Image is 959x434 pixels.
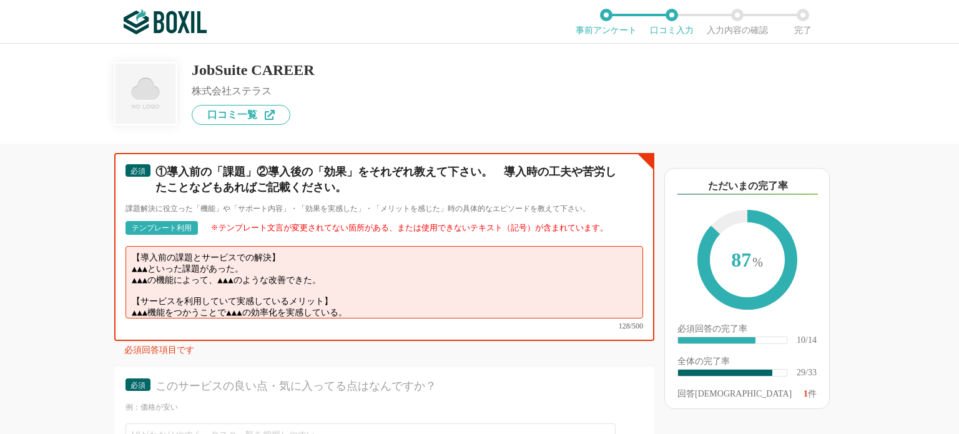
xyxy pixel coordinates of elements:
div: 128/500 [125,322,643,330]
span: 口コミ一覧 [207,110,257,120]
div: 件 [804,390,817,398]
div: 必須回答の完了率 [677,325,817,336]
a: 口コミ一覧 [192,105,290,125]
div: ፠テンプレート文言が変更されてない箇所がある、または使用できないテキスト（記号）が含まれています。 [210,223,608,233]
div: JobSuite CAREER [192,62,315,77]
div: 例：価格が安い [125,402,643,413]
div: 10/14 [797,336,817,345]
div: ​ [678,337,755,343]
div: 全体の完了率 [677,357,817,368]
li: 口コミ入力 [639,9,704,35]
div: ​ [678,370,772,376]
img: ボクシルSaaS_ロゴ [124,9,207,34]
span: % [752,255,763,269]
div: 必須回答項目です [124,346,654,360]
li: 入力内容の確認 [704,9,770,35]
span: 必須 [130,381,145,390]
div: このサービスの良い点・気に入ってる点はなんですか？ [155,378,621,394]
li: 事前アンケート [573,9,639,35]
div: 株式会社ステラス [192,86,315,96]
div: 回答[DEMOGRAPHIC_DATA] [677,390,792,398]
div: 29/33 [797,368,817,377]
div: ①導入前の「課題」②導入後の「効果」をそれぞれ教えて下さい。 導入時の工夫や苦労したことなどもあればご記載ください。 [155,164,621,195]
span: 必須 [130,167,145,175]
div: ただいまの完了率 [677,179,818,195]
li: 完了 [770,9,835,35]
div: テンプレート利用 [132,224,192,232]
span: 1 [804,389,808,398]
div: 課題解決に役立った「機能」や「サポート内容」・「効果を実感した」・「メリットを感じた」時の具体的なエピソードを教えて下さい。 [125,204,643,214]
span: 87 [710,222,785,300]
